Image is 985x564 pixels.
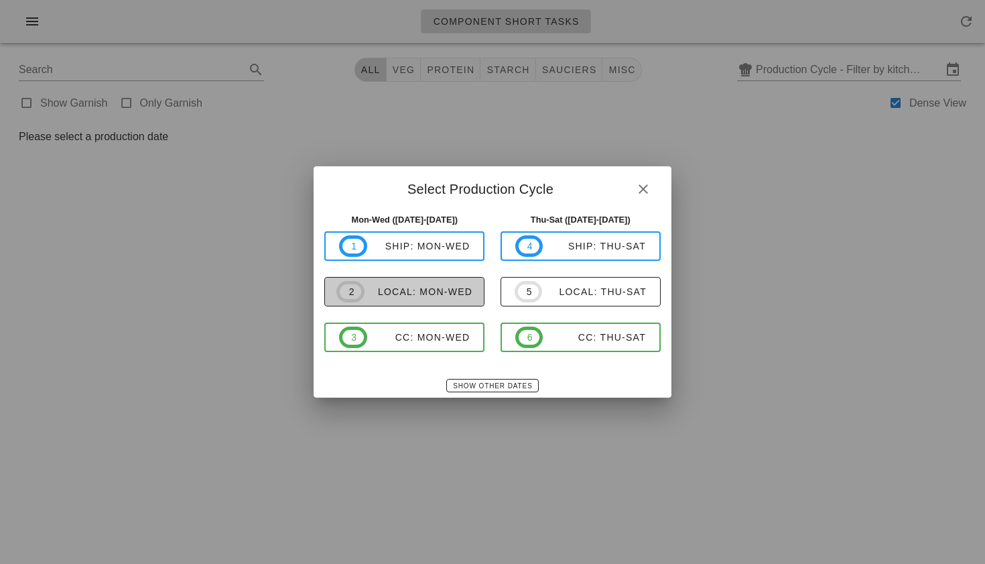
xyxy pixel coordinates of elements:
[543,332,646,343] div: CC: Thu-Sat
[324,231,484,261] button: 1ship: Mon-Wed
[324,277,484,306] button: 2local: Mon-Wed
[324,323,484,352] button: 3CC: Mon-Wed
[446,379,538,392] button: Show Other Dates
[348,284,353,299] span: 2
[350,330,356,345] span: 3
[351,215,458,225] strong: Mon-Wed ([DATE]-[DATE])
[501,323,661,352] button: 6CC: Thu-Sat
[543,241,646,251] div: ship: Thu-Sat
[527,239,532,253] span: 4
[531,215,631,225] strong: Thu-Sat ([DATE]-[DATE])
[314,166,671,208] div: Select Production Cycle
[501,231,661,261] button: 4ship: Thu-Sat
[542,286,647,297] div: local: Thu-Sat
[452,382,532,390] span: Show Other Dates
[367,332,470,343] div: CC: Mon-Wed
[527,330,532,345] span: 6
[365,286,472,297] div: local: Mon-Wed
[367,241,470,251] div: ship: Mon-Wed
[526,284,531,299] span: 5
[350,239,356,253] span: 1
[501,277,661,306] button: 5local: Thu-Sat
